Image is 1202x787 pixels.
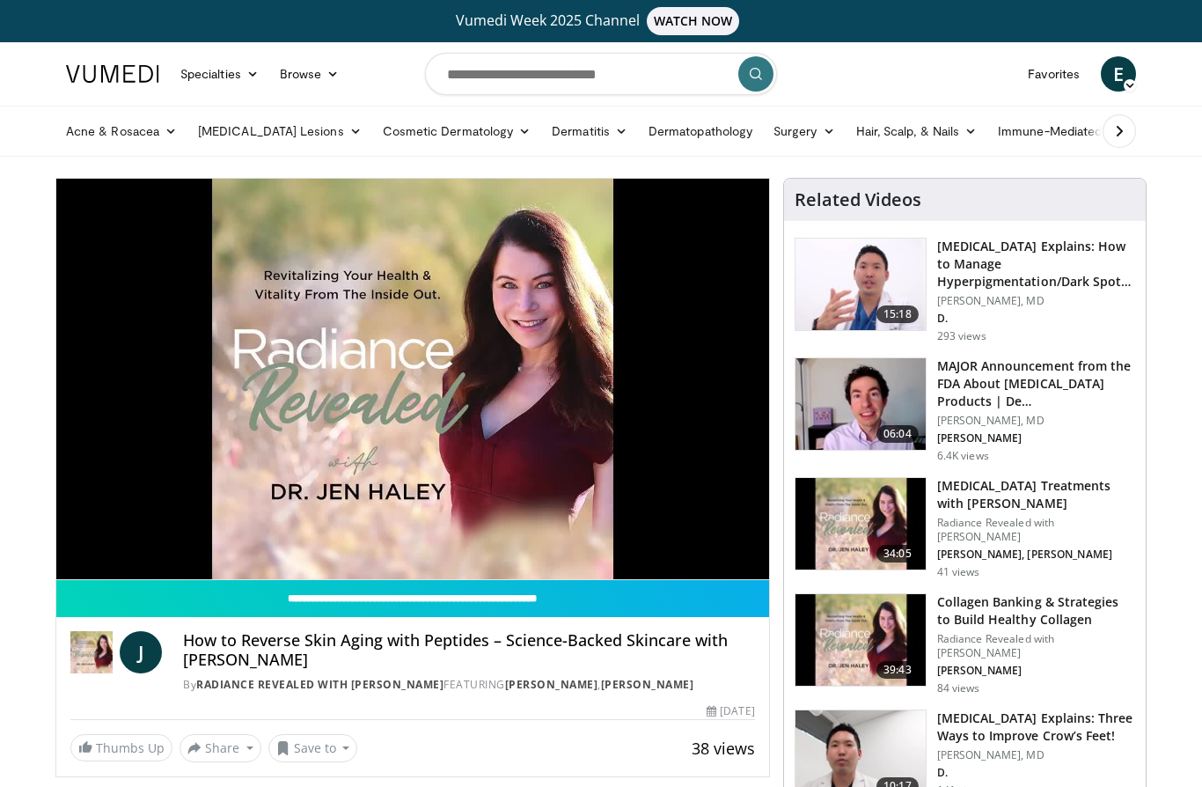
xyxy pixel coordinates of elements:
p: 41 views [937,565,980,579]
a: [PERSON_NAME] [505,677,598,692]
a: Browse [269,56,350,92]
a: 06:04 MAJOR Announcement from the FDA About [MEDICAL_DATA] Products | De… [PERSON_NAME], MD [PERS... [795,357,1135,463]
img: a6ece91f-346b-4f28-8cea-920d12e40ded.150x105_q85_crop-smart_upscale.jpg [795,594,926,686]
a: 15:18 [MEDICAL_DATA] Explains: How to Manage Hyperpigmentation/Dark Spots o… [PERSON_NAME], MD D.... [795,238,1135,343]
video-js: Video Player [56,179,769,580]
a: J [120,631,162,673]
h3: [MEDICAL_DATA] Explains: Three Ways to Improve Crow’s Feet! [937,710,1135,745]
p: [PERSON_NAME] [937,431,1135,445]
p: D. [937,312,1135,326]
span: 34:05 [876,545,919,563]
a: Favorites [1017,56,1090,92]
a: Immune-Mediated [987,114,1130,149]
a: [PERSON_NAME] [601,677,694,692]
p: [PERSON_NAME], [PERSON_NAME] [937,548,1135,562]
input: Search topics, interventions [425,53,777,95]
a: Surgery [763,114,846,149]
p: [PERSON_NAME], MD [937,748,1135,762]
a: Vumedi Week 2025 ChannelWATCH NOW [69,7,1133,35]
p: 293 views [937,329,986,343]
span: 06:04 [876,425,919,443]
p: [PERSON_NAME], MD [937,414,1135,428]
h3: Collagen Banking & Strategies to Build Healthy Collagen [937,593,1135,629]
a: 34:05 [MEDICAL_DATA] Treatments with [PERSON_NAME] Radiance Revealed with [PERSON_NAME] [PERSON_N... [795,477,1135,579]
h3: [MEDICAL_DATA] Explains: How to Manage Hyperpigmentation/Dark Spots o… [937,238,1135,291]
a: Specialties [170,56,269,92]
span: 39:43 [876,661,919,679]
h3: [MEDICAL_DATA] Treatments with [PERSON_NAME] [937,477,1135,512]
a: 39:43 Collagen Banking & Strategies to Build Healthy Collagen Radiance Revealed with [PERSON_NAME... [795,593,1135,695]
h3: MAJOR Announcement from the FDA About [MEDICAL_DATA] Products | De… [937,357,1135,410]
a: Hair, Scalp, & Nails [846,114,987,149]
div: [DATE] [707,703,754,719]
p: 6.4K views [937,449,989,463]
div: By FEATURING , [183,677,755,693]
h4: Related Videos [795,189,921,210]
img: b8d0b268-5ea7-42fe-a1b9-7495ab263df8.150x105_q85_crop-smart_upscale.jpg [795,358,926,450]
span: WATCH NOW [647,7,740,35]
p: [PERSON_NAME], MD [937,294,1135,308]
a: Acne & Rosacea [55,114,187,149]
a: Cosmetic Dermatology [372,114,541,149]
img: 87cf884b-9ad9-4cab-b972-6014b85a8f18.150x105_q85_crop-smart_upscale.jpg [795,478,926,570]
img: e1503c37-a13a-4aad-9ea8-1e9b5ff728e6.150x105_q85_crop-smart_upscale.jpg [795,239,926,330]
span: 15:18 [876,305,919,323]
p: 84 views [937,681,980,695]
a: Thumbs Up [70,734,172,761]
img: Radiance Revealed with Dr. Jen Haley [70,631,113,673]
a: [MEDICAL_DATA] Lesions [187,114,372,149]
a: Radiance Revealed with [PERSON_NAME] [196,677,443,692]
p: D. [937,766,1135,780]
button: Save to [268,734,358,762]
button: Share [180,734,261,762]
img: VuMedi Logo [66,65,159,83]
a: Dermatitis [541,114,638,149]
a: E [1101,56,1136,92]
span: 38 views [692,738,755,759]
a: Dermatopathology [638,114,763,149]
p: Radiance Revealed with [PERSON_NAME] [937,516,1135,544]
p: [PERSON_NAME] [937,664,1135,678]
h4: How to Reverse Skin Aging with Peptides – Science-Backed Skincare with [PERSON_NAME] [183,631,755,669]
p: Radiance Revealed with [PERSON_NAME] [937,632,1135,660]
